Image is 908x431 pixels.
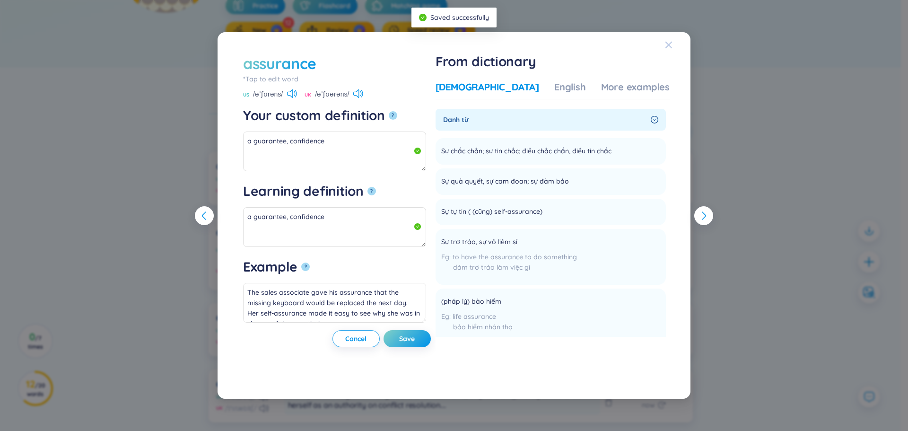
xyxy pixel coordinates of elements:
[305,91,311,99] span: UK
[436,109,666,131] div: Danh từ
[345,334,367,343] span: Cancel
[301,263,310,271] button: Example
[243,258,297,275] div: Example
[665,32,690,58] button: Close
[441,322,660,332] div: bảo hiểm nhân thọ
[332,330,380,347] button: Cancel
[436,53,670,70] h1: From dictionary
[430,13,489,22] span: Saved successfully
[419,14,427,21] span: check-circle
[367,187,376,195] button: Learning definition
[441,176,569,187] span: Sự quả quyết, sự cam đoan; sự đảm bảo
[243,53,316,74] div: assurance
[601,80,670,94] div: More examples
[243,283,426,323] textarea: The sales associate gave his assurance that the missing keyboard would be replaced the next day. ...
[243,107,385,124] div: Your custom definition
[253,89,283,99] span: /əˈʃʊrəns/
[384,330,431,347] button: Save
[243,91,249,99] span: US
[441,296,501,308] span: (pháp lý) bảo hiểm
[399,334,415,343] span: Save
[441,206,542,218] span: Sự tự tin ( (cũng) self-assurance)
[243,207,426,247] textarea: a guarantee, confidence
[389,111,397,120] button: Your custom definition
[243,132,426,171] textarea: a guarantee, confidence
[453,312,496,321] span: life assurance
[441,262,577,273] div: dám trơ tráo làm việc gì
[453,253,577,261] span: to have the assurance to do something
[315,89,349,99] span: /əˈʃʊərəns/
[554,80,586,94] div: English
[243,183,364,200] div: Learning definition
[436,80,539,94] div: [DEMOGRAPHIC_DATA]
[243,74,426,84] div: *Tap to edit word
[651,116,658,123] span: right-circle
[441,146,611,157] span: Sự chắc chắn; sự tin chắc; điều chắc chắn, điều tin chắc
[443,114,647,125] span: Danh từ
[441,237,517,248] span: Sự trơ tráo, sự vô liêm sỉ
